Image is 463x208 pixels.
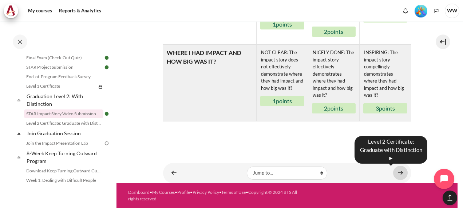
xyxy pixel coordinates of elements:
a: Final Exam (Check-Out Quiz) [24,53,103,62]
a: STAR Project Submission [24,63,103,72]
a: Reports & Analytics [56,4,104,18]
a: Join Graduation Session [25,128,103,138]
a: Graduation Level 2: With Distinction [25,91,103,109]
div: points [363,103,407,113]
img: Done [103,55,110,61]
td: Level NICELY DONE: The impact story effectively demonstrates where they had impact and how big wa... [308,45,359,121]
tr: Levels group [257,45,411,121]
span: 2 [324,105,327,112]
a: Level 1 Certificate [24,82,96,91]
span: 3 [376,105,379,112]
div: NICELY DONE: The impact story effectively demonstrates where they had impact and how big was it? [312,48,356,100]
a: STAR Impact Story Video Submission [24,109,103,118]
a: End-of-Program Feedback Survey [24,72,103,81]
span: Collapse [15,153,23,161]
span: 1 [273,21,276,28]
a: Profile [177,189,190,195]
img: Level #5 [415,5,427,17]
div: INSPIRING: The impact story compellingly demonstrates where they had impact and how big was it? [363,48,407,100]
button: [[backtotopbutton]] [443,191,457,205]
a: 8-Week Keep Turning Outward Program [25,148,103,166]
button: Languages [431,5,442,16]
td: Level NOT CLEAR: The impact story does not effectively demonstrate where they had impact and how ... [257,45,308,121]
a: Privacy Policy [193,189,219,195]
img: Done [103,111,110,117]
span: 2 [324,28,327,35]
td: Level INSPIRING: The impact story compellingly demonstrates where they had impact and how big was... [360,45,411,121]
a: Level 2 Certificate: Graduate with Distinction [24,119,103,128]
a: My Courses [152,189,175,195]
img: To do [103,140,110,147]
div: points [260,19,304,29]
img: Architeck [6,5,16,16]
a: Dashboard [128,189,150,195]
img: Done [103,64,110,71]
a: User menu [445,4,459,18]
a: ◄ End-of-Program Feedback Survey [167,166,181,180]
div: Level 2 Certificate: Graduate with Distinction ► [355,136,427,164]
div: Show notification window with no new notifications [400,5,411,16]
a: Level #5 [412,4,430,17]
a: Week 1: Dealing with Difficult People [24,176,103,185]
td: Criterion WHERE I HAD IMPACT AND HOW BIG WAS IT? [163,44,257,121]
div: • • • • • [128,189,299,202]
span: WW [445,4,459,18]
a: Copyright © 2024 BTS All rights reserved [128,189,297,201]
div: points [312,103,356,113]
a: Download Keep Turning Outward Guide [24,167,103,175]
span: Collapse [15,130,23,137]
div: NOT CLEAR: The impact story does not effectively demonstrate where they had impact and how big wa... [260,48,304,92]
div: Level #5 [415,4,427,17]
a: Terms of Use [221,189,246,195]
a: Week 2: Results Over Image [24,185,103,194]
a: My courses [25,4,55,18]
div: points [260,96,304,106]
span: Collapse [15,96,23,104]
a: Join the Impact Presentation Lab [24,139,103,148]
div: points [312,27,356,37]
span: 1 [273,97,276,104]
a: Architeck Architeck [4,4,22,18]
